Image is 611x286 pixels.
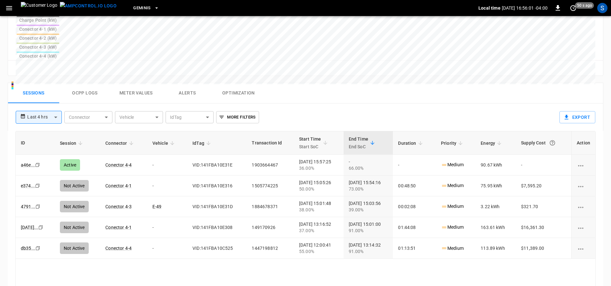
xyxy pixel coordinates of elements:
a: Conector 4-3 [105,204,132,209]
img: Customer Logo [21,2,57,14]
div: 55.00% [299,248,338,255]
div: [DATE] 13:14:32 [349,242,388,255]
span: Start TimeStart SoC [299,135,330,151]
span: IdTag [192,139,213,147]
td: VID:141FBA10C525 [187,238,247,259]
div: copy [35,203,41,210]
td: VID:141FBA10E31D [187,196,247,217]
div: charging session options [577,162,590,168]
div: charging session options [577,203,590,210]
p: Medium [441,224,464,231]
td: 00:02:08 [393,196,436,217]
button: The cost of your charging session based on your supply rates [547,137,558,149]
td: 01:44:08 [393,217,436,238]
p: Start SoC [299,143,321,151]
span: Energy [481,139,503,147]
div: End Time [349,135,368,151]
div: copy [35,245,41,252]
div: 38.00% [299,207,338,213]
th: Transaction Id [247,131,294,155]
button: set refresh interval [568,3,578,13]
td: - [147,238,187,259]
div: charging session options [577,183,590,189]
div: 39.00% [349,207,388,213]
td: 163.61 kWh [476,217,516,238]
div: Not Active [60,201,89,212]
td: 01:13:51 [393,238,436,259]
button: More Filters [216,111,259,123]
span: Vehicle [152,139,176,147]
td: 149170926 [247,217,294,238]
span: End TimeEnd SoC [349,135,377,151]
span: Duration [398,139,424,147]
button: Optimization [213,83,264,103]
td: 1447198812 [247,238,294,259]
div: 50.00% [299,186,338,192]
td: - [147,217,187,238]
button: Alerts [162,83,213,103]
img: ampcontrol.io logo [60,2,117,10]
span: Connector [105,139,135,147]
a: E-49 [152,204,162,209]
div: [DATE] 13:16:52 [299,221,338,234]
span: 50 s ago [575,2,594,9]
div: [DATE] 15:01:00 [349,221,388,234]
td: 1884678371 [247,196,294,217]
p: [DATE] 16:56:01 -04:00 [502,5,548,11]
td: 113.89 kWh [476,238,516,259]
div: Not Active [60,242,89,254]
div: Not Active [60,222,89,233]
div: charging session options [577,224,590,231]
div: charging session options [577,245,590,251]
span: Priority [441,139,465,147]
a: Conector 4-4 [105,246,132,251]
p: End SoC [349,143,368,151]
div: copy [38,224,44,231]
table: sessions table [16,131,595,259]
td: VID:141FBA10E308 [187,217,247,238]
button: Meter Values [110,83,162,103]
td: $321.70 [516,196,571,217]
div: 73.00% [349,186,388,192]
td: 3.22 kWh [476,196,516,217]
span: Geminis [133,4,151,12]
td: $16,361.30 [516,217,571,238]
p: Medium [441,203,464,210]
div: [DATE] 15:03:56 [349,200,388,213]
p: Medium [441,245,464,252]
p: Local time [478,5,501,11]
div: 91.00% [349,227,388,234]
div: profile-icon [597,3,607,13]
div: [DATE] 15:01:48 [299,200,338,213]
div: 37.00% [299,227,338,234]
div: 91.00% [349,248,388,255]
a: Conector 4-1 [105,225,132,230]
span: Session [60,139,85,147]
button: Sessions [8,83,59,103]
button: Ocpp logs [59,83,110,103]
div: [DATE] 12:00:41 [299,242,338,255]
th: ID [16,131,55,155]
div: Start Time [299,135,321,151]
div: Last 4 hrs [27,111,62,123]
div: Supply Cost [521,137,566,149]
th: Action [571,131,595,155]
button: Export [559,111,595,123]
button: Geminis [131,2,162,14]
td: $11,389.00 [516,238,571,259]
